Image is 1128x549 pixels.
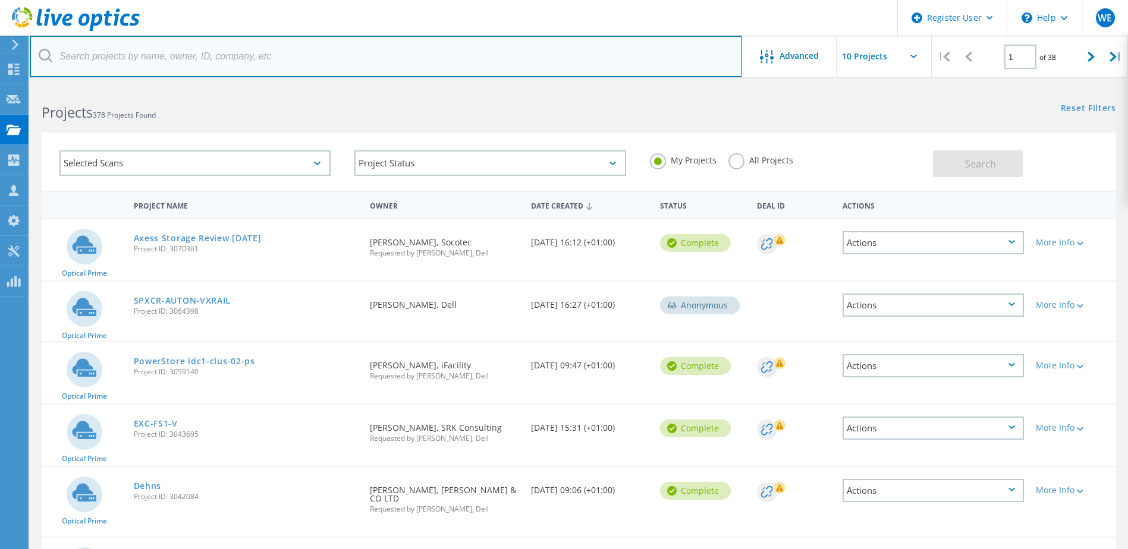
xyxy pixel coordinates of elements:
[42,103,93,122] b: Projects
[364,282,525,321] div: [PERSON_NAME], Dell
[933,150,1023,177] button: Search
[843,231,1024,254] div: Actions
[843,479,1024,502] div: Actions
[965,157,996,171] span: Search
[843,294,1024,317] div: Actions
[1036,361,1110,370] div: More Info
[837,194,1030,216] div: Actions
[1036,238,1110,247] div: More Info
[62,332,107,339] span: Optical Prime
[128,194,365,216] div: Project Name
[932,36,956,78] div: |
[843,417,1024,440] div: Actions
[1036,301,1110,309] div: More Info
[660,419,731,437] div: Complete
[525,219,654,258] div: [DATE] 16:12 (+01:00)
[93,110,156,120] span: 378 Projects Found
[370,435,519,442] span: Requested by [PERSON_NAME], Dell
[62,455,107,462] span: Optical Prime
[1022,12,1032,23] svg: \n
[660,357,731,375] div: Complete
[525,405,654,444] div: [DATE] 15:31 (+01:00)
[364,405,525,454] div: [PERSON_NAME], SRK Consulting
[134,493,359,500] span: Project ID: 3042084
[134,357,255,365] a: PowerStore idc1-clus-02-ps
[59,150,331,176] div: Selected Scans
[370,506,519,513] span: Requested by [PERSON_NAME], Dell
[370,250,519,257] span: Requested by [PERSON_NAME], Dell
[354,150,626,176] div: Project Status
[30,36,742,77] input: Search projects by name, owner, ID, company, etc
[728,153,793,165] label: All Projects
[525,282,654,321] div: [DATE] 16:27 (+01:00)
[751,194,837,216] div: Deal Id
[660,296,740,314] div: Anonymous
[1036,486,1110,494] div: More Info
[134,419,178,428] a: EXC-FS1-V
[62,270,107,277] span: Optical Prime
[134,431,359,438] span: Project ID: 3043695
[525,194,654,216] div: Date Created
[650,153,717,165] label: My Projects
[1036,424,1110,432] div: More Info
[134,245,359,253] span: Project ID: 3070361
[1098,13,1112,23] span: WE
[780,52,819,60] span: Advanced
[364,194,525,216] div: Owner
[370,373,519,380] span: Requested by [PERSON_NAME], Dell
[134,296,231,305] a: SPXCR-AUTON-VXRAIL
[525,342,654,381] div: [DATE] 09:47 (+01:00)
[12,25,140,33] a: Live Optics Dashboard
[660,234,731,252] div: Complete
[654,194,751,216] div: Status
[843,354,1024,377] div: Actions
[134,482,162,490] a: Dehns
[660,482,731,500] div: Complete
[134,234,262,242] a: Axess Storage Review [DATE]
[364,467,525,525] div: [PERSON_NAME], [PERSON_NAME] & CO LTD
[364,219,525,269] div: [PERSON_NAME], Socotec
[1039,52,1056,62] span: of 38
[134,368,359,376] span: Project ID: 3059140
[62,518,107,525] span: Optical Prime
[62,393,107,400] span: Optical Prime
[134,308,359,315] span: Project ID: 3064398
[1104,36,1128,78] div: |
[1061,104,1116,114] a: Reset Filters
[364,342,525,392] div: [PERSON_NAME], iFacility
[525,467,654,506] div: [DATE] 09:06 (+01:00)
